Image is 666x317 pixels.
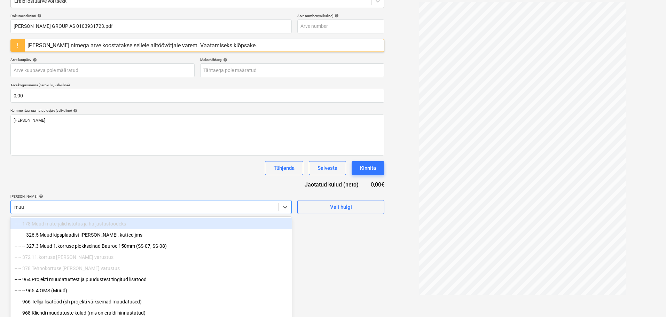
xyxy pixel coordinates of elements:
[265,161,303,175] button: Tühjenda
[294,181,370,189] div: Jaotatud kulud (neto)
[10,63,195,77] input: Arve kuupäeva pole määratud.
[297,14,384,18] div: Arve number (valikuline)
[10,252,292,263] div: -- -- 372 11.korruse [PERSON_NAME] varustus
[10,218,292,229] div: -- -- 178 Muud materjalid istutus ja haljastustöödeks
[28,42,257,49] div: [PERSON_NAME] nimega arve koostatakse sellele alltöövõtjale varem. Vaatamiseks klõpsake.
[10,14,292,18] div: Dokumendi nimi
[14,118,45,123] span: [PERSON_NAME]
[36,14,41,18] span: help
[10,108,384,113] div: Kommentaar raamatupidajale (valikuline)
[31,58,37,62] span: help
[352,161,384,175] button: Kinnita
[10,57,195,62] div: Arve kuupäev
[10,252,292,263] div: -- -- 372 11.korruse katuse muu varustus
[38,194,43,198] span: help
[10,263,292,274] div: -- -- 378 Tehnokorruse katuse muu varustus
[10,240,292,252] div: -- -- -- 327.3 Muud 1.korruse plokkseinad Bauroc 150mm (SS-07, SS-08)
[222,58,227,62] span: help
[72,109,77,113] span: help
[10,229,292,240] div: -- -- -- 326.5 Muud kipsplaadist karbikud, katted jms
[297,19,384,33] input: Arve number
[10,194,292,199] div: [PERSON_NAME]
[274,164,295,173] div: Tühjenda
[333,14,339,18] span: help
[10,296,292,307] div: -- -- 966 Tellija lisatööd (sh projekti väiksemad muudatused)
[200,57,384,62] div: Maksetähtaeg
[360,164,376,173] div: Kinnita
[200,63,384,77] input: Tähtaega pole määratud
[318,164,337,173] div: Salvesta
[330,203,352,212] div: Vali hulgi
[10,83,384,89] p: Arve kogusumma (netokulu, valikuline)
[10,229,292,240] div: -- -- -- 326.5 Muud kipsplaadist [PERSON_NAME], katted jms
[631,284,666,317] iframe: Chat Widget
[10,19,292,33] input: Dokumendi nimi
[10,263,292,274] div: -- -- 378 Tehnokorruse [PERSON_NAME] varustus
[10,285,292,296] div: -- -- -- 965.4 OMS (Muud)
[10,274,292,285] div: -- -- 964 Projekti muudatustest ja puudustest tingitud lisatööd
[370,181,384,189] div: 0,00€
[10,89,384,103] input: Arve kogusumma (netokulu, valikuline)
[309,161,346,175] button: Salvesta
[297,200,384,214] button: Vali hulgi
